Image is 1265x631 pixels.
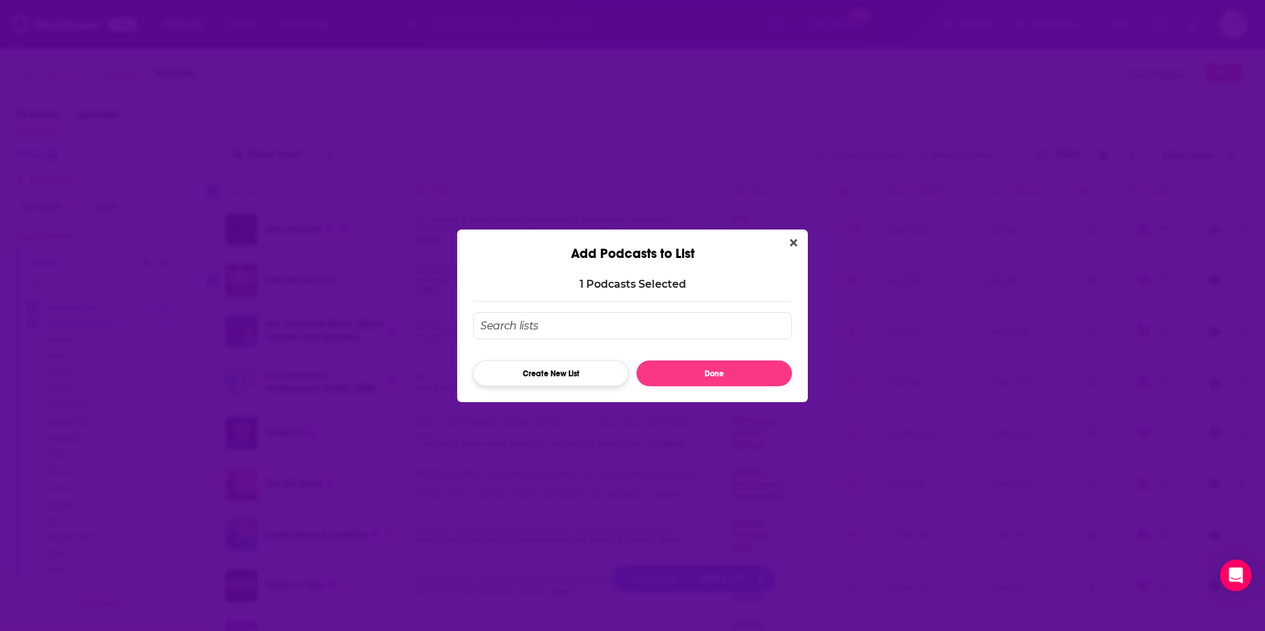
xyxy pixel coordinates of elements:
[473,312,792,386] div: Add Podcast To List
[580,278,686,290] p: 1 Podcast s Selected
[473,312,792,339] input: Search lists
[785,235,803,251] button: Close
[1220,560,1252,591] div: Open Intercom Messenger
[457,230,808,262] div: Add Podcasts to List
[473,360,629,386] button: Create New List
[636,360,792,386] button: Done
